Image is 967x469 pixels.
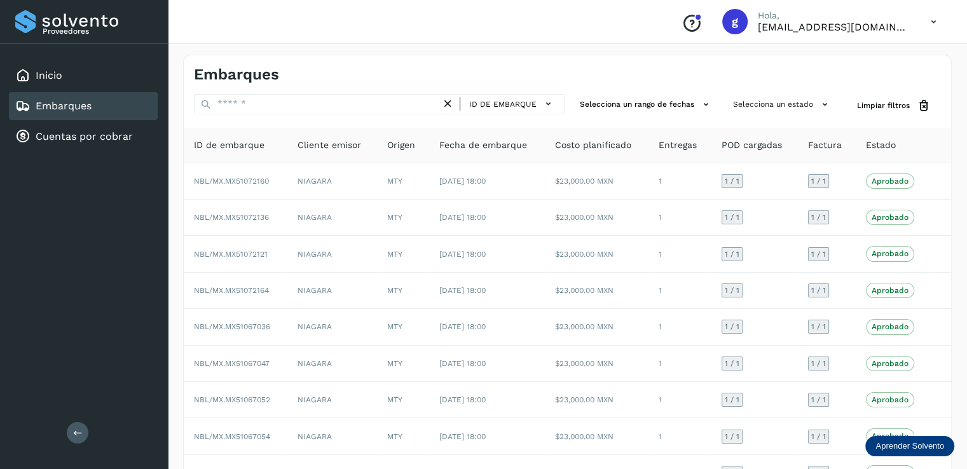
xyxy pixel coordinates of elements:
[545,346,648,382] td: $23,000.00 MXN
[194,177,269,186] span: NBL/MX.MX51072160
[575,94,718,115] button: Selecciona un rango de fechas
[377,418,429,454] td: MTY
[194,250,268,259] span: NBL/MX.MX51072121
[872,286,909,295] p: Aprobado
[847,94,941,118] button: Limpiar filtros
[387,139,415,152] span: Origen
[872,395,909,404] p: Aprobado
[725,177,739,185] span: 1 / 1
[545,382,648,418] td: $23,000.00 MXN
[298,139,361,152] span: Cliente emisor
[439,432,486,441] span: [DATE] 18:00
[194,395,270,404] span: NBL/MX.MX51067052
[872,432,909,440] p: Aprobado
[648,200,711,236] td: 1
[194,213,269,222] span: NBL/MX.MX51072136
[9,92,158,120] div: Embarques
[725,433,739,440] span: 1 / 1
[725,214,739,221] span: 1 / 1
[36,100,92,112] a: Embarques
[194,139,264,152] span: ID de embarque
[194,286,269,295] span: NBL/MX.MX51072164
[648,163,711,200] td: 1
[811,214,826,221] span: 1 / 1
[811,287,826,294] span: 1 / 1
[377,236,429,272] td: MTY
[758,21,910,33] p: gzamora@tyaasa.mx
[194,322,270,331] span: NBL/MX.MX51067036
[439,322,486,331] span: [DATE] 18:00
[287,309,377,345] td: NIAGARA
[287,200,377,236] td: NIAGARA
[465,95,559,113] button: ID de embarque
[648,382,711,418] td: 1
[36,69,62,81] a: Inicio
[36,130,133,142] a: Cuentas por cobrar
[194,432,270,441] span: NBL/MX.MX51067054
[9,123,158,151] div: Cuentas por cobrar
[872,249,909,258] p: Aprobado
[287,418,377,454] td: NIAGARA
[377,163,429,200] td: MTY
[725,396,739,404] span: 1 / 1
[194,359,270,368] span: NBL/MX.MX51067047
[545,163,648,200] td: $23,000.00 MXN
[648,236,711,272] td: 1
[811,177,826,185] span: 1 / 1
[811,396,826,404] span: 1 / 1
[545,273,648,309] td: $23,000.00 MXN
[377,200,429,236] td: MTY
[287,382,377,418] td: NIAGARA
[648,418,711,454] td: 1
[545,200,648,236] td: $23,000.00 MXN
[811,250,826,258] span: 1 / 1
[439,250,486,259] span: [DATE] 18:00
[811,323,826,330] span: 1 / 1
[43,27,153,36] p: Proveedores
[725,250,739,258] span: 1 / 1
[808,139,842,152] span: Factura
[287,273,377,309] td: NIAGARA
[555,139,631,152] span: Costo planificado
[469,99,537,110] span: ID de embarque
[377,346,429,382] td: MTY
[439,359,486,368] span: [DATE] 18:00
[872,213,909,222] p: Aprobado
[659,139,697,152] span: Entregas
[725,323,739,330] span: 1 / 1
[725,360,739,367] span: 1 / 1
[377,273,429,309] td: MTY
[758,10,910,21] p: Hola,
[648,309,711,345] td: 1
[857,100,910,111] span: Limpiar filtros
[545,418,648,454] td: $23,000.00 MXN
[439,139,527,152] span: Fecha de embarque
[377,382,429,418] td: MTY
[287,236,377,272] td: NIAGARA
[875,441,944,451] p: Aprender Solvento
[872,322,909,331] p: Aprobado
[872,177,909,186] p: Aprobado
[648,273,711,309] td: 1
[439,286,486,295] span: [DATE] 18:00
[811,360,826,367] span: 1 / 1
[866,139,896,152] span: Estado
[287,346,377,382] td: NIAGARA
[648,346,711,382] td: 1
[287,163,377,200] td: NIAGARA
[377,309,429,345] td: MTY
[194,65,279,84] h4: Embarques
[811,433,826,440] span: 1 / 1
[9,62,158,90] div: Inicio
[439,213,486,222] span: [DATE] 18:00
[722,139,782,152] span: POD cargadas
[439,395,486,404] span: [DATE] 18:00
[872,359,909,368] p: Aprobado
[545,236,648,272] td: $23,000.00 MXN
[545,309,648,345] td: $23,000.00 MXN
[439,177,486,186] span: [DATE] 18:00
[728,94,837,115] button: Selecciona un estado
[865,436,954,456] div: Aprender Solvento
[725,287,739,294] span: 1 / 1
